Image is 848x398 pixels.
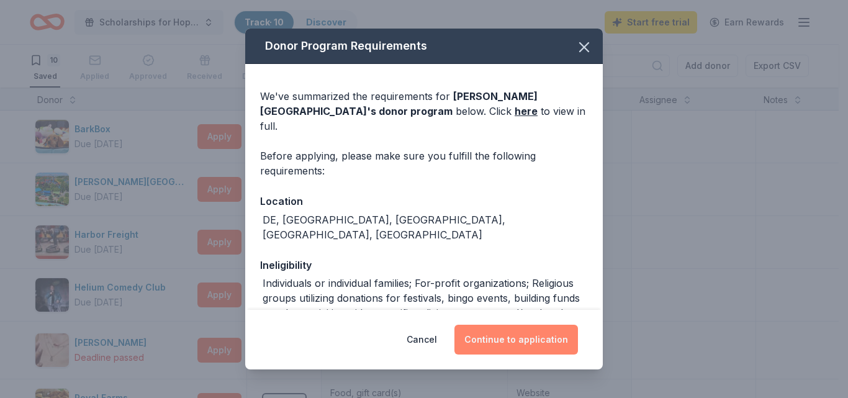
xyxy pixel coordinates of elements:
[260,193,588,209] div: Location
[260,257,588,273] div: Ineligibility
[407,325,437,355] button: Cancel
[454,325,578,355] button: Continue to application
[263,212,588,242] div: DE, [GEOGRAPHIC_DATA], [GEOGRAPHIC_DATA], [GEOGRAPHIC_DATA], [GEOGRAPHIC_DATA]
[515,104,538,119] a: here
[245,29,603,64] div: Donor Program Requirements
[260,89,588,133] div: We've summarized the requirements for below. Click to view in full.
[260,148,588,178] div: Before applying, please make sure you fulfill the following requirements:
[263,276,588,365] div: Individuals or individual families; For-profit organizations; Religious groups utilizing donation...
